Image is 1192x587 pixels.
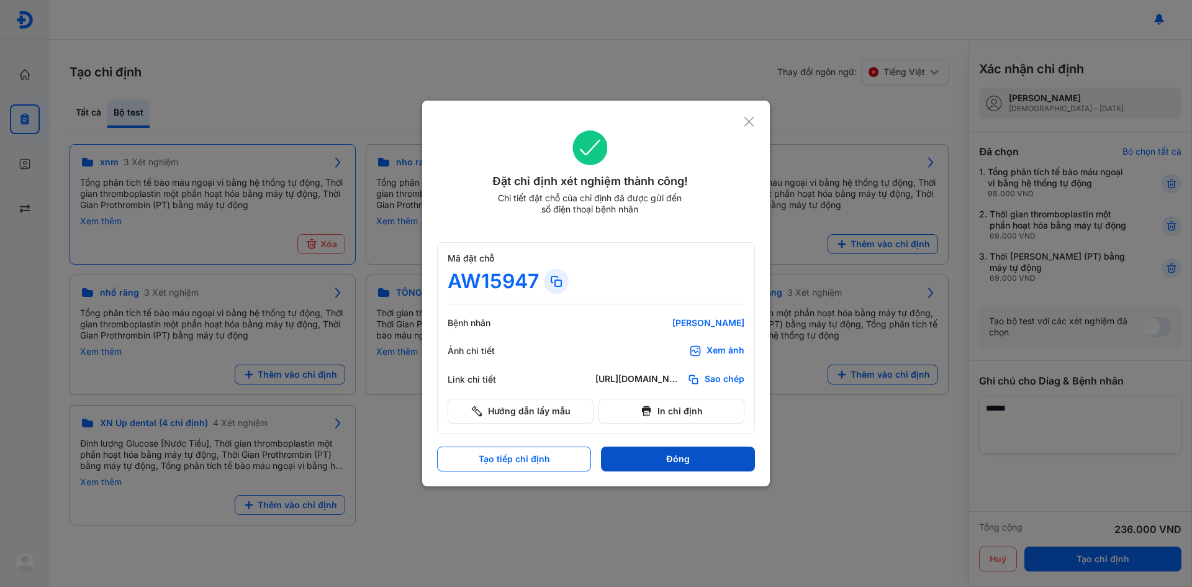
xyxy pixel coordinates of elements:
div: Mã đặt chỗ [448,253,744,264]
div: Xem ảnh [707,345,744,357]
div: [PERSON_NAME] [595,317,744,329]
div: Link chi tiết [448,374,522,385]
button: Hướng dẫn lấy mẫu [448,399,594,424]
button: Tạo tiếp chỉ định [437,447,591,471]
div: [URL][DOMAIN_NAME] [595,373,682,386]
div: Đặt chỉ định xét nghiệm thành công! [437,173,743,190]
div: Chi tiết đặt chỗ của chỉ định đã được gửi đến số điện thoại bệnh nhân [492,193,687,215]
button: In chỉ định [598,399,744,424]
button: Đóng [601,447,755,471]
span: Sao chép [705,373,744,386]
div: AW15947 [448,269,539,294]
div: Ảnh chi tiết [448,345,522,357]
div: Bệnh nhân [448,317,522,329]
